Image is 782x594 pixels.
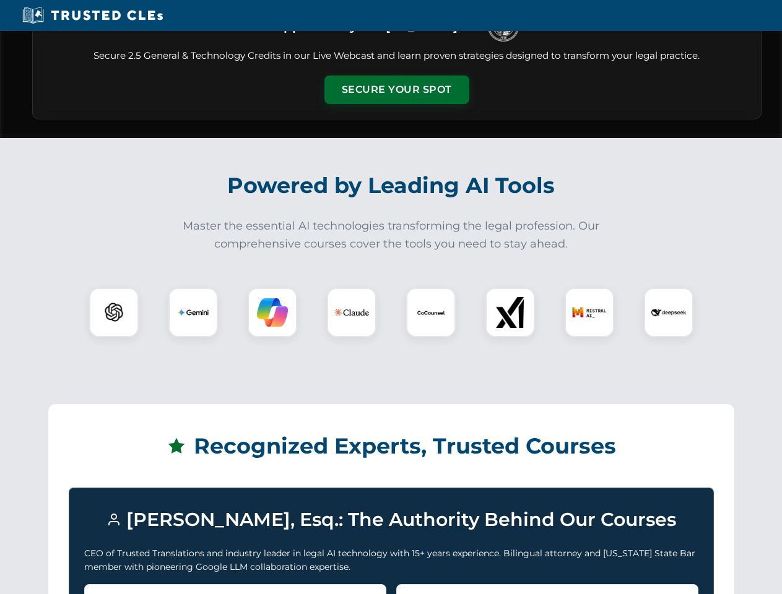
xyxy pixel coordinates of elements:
[495,297,526,328] img: xAI Logo
[84,546,698,574] p: CEO of Trusted Translations and industry leader in legal AI technology with 15+ years experience....
[651,295,686,330] img: DeepSeek Logo
[324,75,469,104] button: Secure Your Spot
[415,297,446,328] img: CoCounsel Logo
[168,288,218,337] div: Gemini
[178,297,209,328] img: Gemini Logo
[48,49,746,63] p: Secure 2.5 General & Technology Credits in our Live Webcast and learn proven strategies designed ...
[84,503,698,536] h3: [PERSON_NAME], Esq.: The Authority Behind Our Courses
[572,295,607,330] img: Mistral AI Logo
[48,164,734,207] h2: Powered by Leading AI Tools
[69,424,714,468] h2: Recognized Experts, Trusted Courses
[644,288,693,337] div: DeepSeek
[89,288,139,337] div: ChatGPT
[485,288,535,337] div: xAI
[96,295,132,330] img: ChatGPT Logo
[257,297,288,328] img: Copilot Logo
[19,6,167,25] img: Trusted CLEs
[327,288,376,337] div: Claude
[248,288,297,337] div: Copilot
[175,217,608,253] p: Master the essential AI technologies transforming the legal profession. Our comprehensive courses...
[334,295,369,330] img: Claude Logo
[565,288,614,337] div: Mistral AI
[406,288,456,337] div: CoCounsel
